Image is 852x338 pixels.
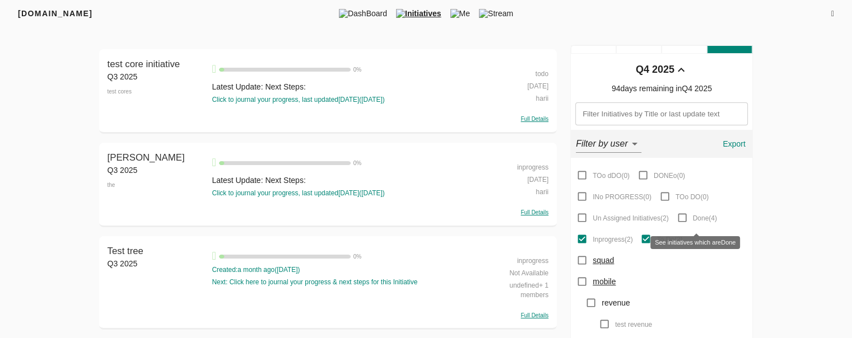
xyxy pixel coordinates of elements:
[212,81,477,92] div: Latest Update: Next Steps:
[392,8,446,19] span: Initiatives
[482,160,548,172] div: inprogress
[474,8,518,19] span: Stream
[353,160,361,166] span: 0 %
[720,137,747,151] span: Export
[108,258,207,269] div: Q3 2025
[521,312,548,318] span: Full Details
[212,278,477,287] div: Next: Click here to journal your progress & next steps for this Initiative
[716,130,752,157] button: Export
[479,9,488,18] img: stream.png
[334,8,392,19] span: DashBoard
[521,209,548,215] span: Full Details
[576,139,627,148] em: Filter by user
[108,59,180,69] span: test core initiative
[353,253,361,260] span: 0 %
[636,63,674,77] div: Q4 2025
[339,9,348,18] img: dashboard.png
[612,84,712,93] span: 94 days remaining in Q4 2025
[676,193,709,201] span: TOo DO ( 0 )
[593,193,651,201] span: INo PROGRESS ( 0 )
[482,253,548,266] div: inprogress
[108,165,207,176] div: Q3 2025
[482,185,548,197] div: harii
[593,236,632,243] span: Inprogress ( 2 )
[654,172,685,180] span: DONEo ( 0 )
[450,9,459,18] img: me.png
[446,8,474,19] span: Me
[482,79,548,91] div: [DATE]
[482,278,548,300] div: undefined+ 1 members
[521,116,548,122] span: Full Details
[482,172,548,185] div: [DATE]
[212,265,477,275] div: Created: a month ago ( [DATE] )
[593,172,630,180] span: TOo dDO ( 0 )
[593,256,614,265] span: squad
[575,102,748,125] input: Filter Initiatives by Title or last update text
[108,82,207,101] div: test cores
[482,91,548,104] div: harii
[212,175,477,186] div: Latest Update: Next Steps:
[108,176,207,195] div: the
[212,189,477,198] div: Click to journal your progress, last updated [DATE] ( [DATE] )
[108,152,185,163] span: [PERSON_NAME]
[212,95,477,105] div: Click to journal your progress, last updated [DATE] ( [DATE] )
[593,214,668,222] span: Un Assigned Initiatives ( 2 )
[657,236,682,243] span: To Do ( 2 )
[108,71,207,82] div: Q3 2025
[576,135,641,153] div: Filter by user
[108,246,143,256] span: Test tree
[353,67,361,73] span: 0 %
[396,9,405,18] img: tic.png
[693,214,717,222] span: Done ( 4 )
[615,321,652,328] span: test revenue
[593,277,616,286] span: mobile
[18,9,92,18] span: [DOMAIN_NAME]
[482,266,548,278] div: Not Available
[482,67,548,79] div: todo
[602,298,630,307] span: revenue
